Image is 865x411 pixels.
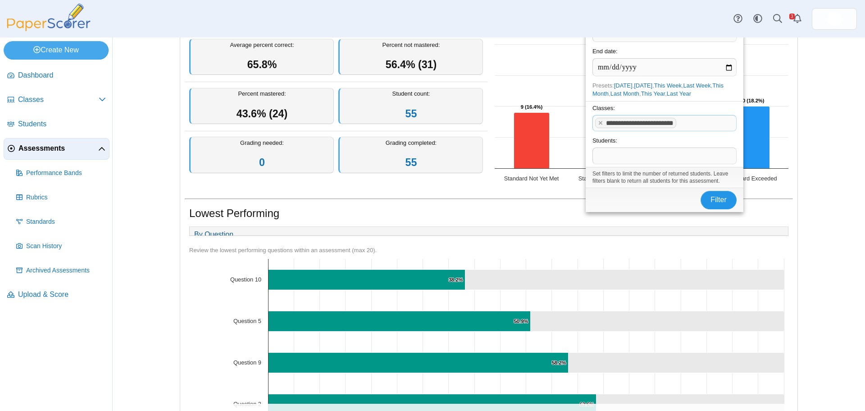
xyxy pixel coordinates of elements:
[531,311,784,331] path: Question 5, 49.1. .
[26,217,106,226] span: Standards
[233,318,261,324] text: Question 5
[338,39,483,75] div: Percent not mastered:
[269,269,465,290] path: Question 10, 38.2%. % of Points Earned.
[592,115,737,131] tags: ​
[610,90,639,97] a: Last Month
[514,113,550,169] path: Standard Not Yet Met, 9. Overall Assessment Performance.
[230,276,261,283] text: Question 10
[4,284,109,306] a: Upload & Score
[4,89,109,111] a: Classes
[26,193,106,202] span: Rubrics
[233,401,261,407] text: Question 2
[189,137,334,173] div: Grading needed:
[269,311,531,331] path: Question 5, 50.9%. % of Points Earned.
[592,148,737,164] tags: ​
[597,120,605,126] x: remove tag
[189,88,334,125] div: Percent mastered:
[4,4,94,31] img: PaperScorer
[592,137,617,144] label: Students:
[338,88,483,125] div: Student count:
[614,82,633,89] a: [DATE]
[247,59,277,70] span: 65.8%
[592,82,724,97] span: Presets: , , , , , , ,
[26,169,106,178] span: Performance Bands
[740,98,765,103] text: 10 (18.2%)
[233,359,261,366] text: Question 9
[259,157,265,168] a: 0
[26,266,106,275] span: Archived Assessments
[4,65,109,87] a: Dashboard
[26,242,106,251] span: Scan History
[827,12,842,26] span: Jeanie Hernandez
[189,246,788,254] div: Review the lowest performing questions within an assessment (max 20).
[641,90,665,97] a: This Year
[683,82,711,89] a: Last Week
[521,104,543,110] text: 9 (16.4%)
[13,211,109,233] a: Standards
[13,187,109,208] a: Rubrics
[189,206,279,221] h1: Lowest Performing
[592,105,615,111] label: Classes:
[18,143,98,153] span: Assessments
[667,90,691,97] a: Last Year
[586,167,743,188] div: Set filters to limit the number of returned students. Leave filters blank to return all students ...
[237,108,287,120] span: 43.6% (24)
[338,137,483,173] div: Grading completed:
[504,175,559,182] text: Standard Not Yet Met
[4,138,109,160] a: Assessments
[4,114,109,135] a: Students
[4,25,94,32] a: PaperScorer
[13,236,109,257] a: Scan History
[269,352,569,373] path: Question 9, 58.2%. % of Points Earned.
[4,41,109,59] a: Create New
[578,175,632,182] text: Standard Nearly Met
[13,162,109,184] a: Performance Bands
[190,227,238,242] a: By Question
[465,269,784,290] path: Question 10, 61.8. .
[788,9,807,29] a: Alerts
[734,106,770,169] path: Standard Exceeded, 10. Overall Assessment Performance.
[812,8,857,30] a: ps.Y0OAolr6RPehrr6a
[18,70,106,80] span: Dashboard
[18,95,99,105] span: Classes
[405,108,417,120] a: 55
[18,119,106,129] span: Students
[13,260,109,282] a: Archived Assessments
[580,402,594,407] text: 63.6%
[490,9,793,189] svg: Interactive chart
[552,360,566,365] text: 58.2%
[654,82,682,89] a: This Week
[634,82,652,89] a: [DATE]
[592,82,724,97] a: This Month
[592,48,618,55] label: End date:
[189,39,334,75] div: Average percent correct:
[701,191,737,209] button: Filter
[490,9,793,189] div: Chart. Highcharts interactive chart.
[514,319,528,324] text: 50.9%
[827,12,842,26] img: ps.Y0OAolr6RPehrr6a
[405,157,417,168] a: 55
[569,352,784,373] path: Question 9, 41.8. .
[18,290,106,300] span: Upload & Score
[710,196,727,203] span: Filter
[386,59,437,70] span: 56.4% (31)
[726,175,777,182] text: Standard Exceeded
[449,277,463,282] text: 38.2%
